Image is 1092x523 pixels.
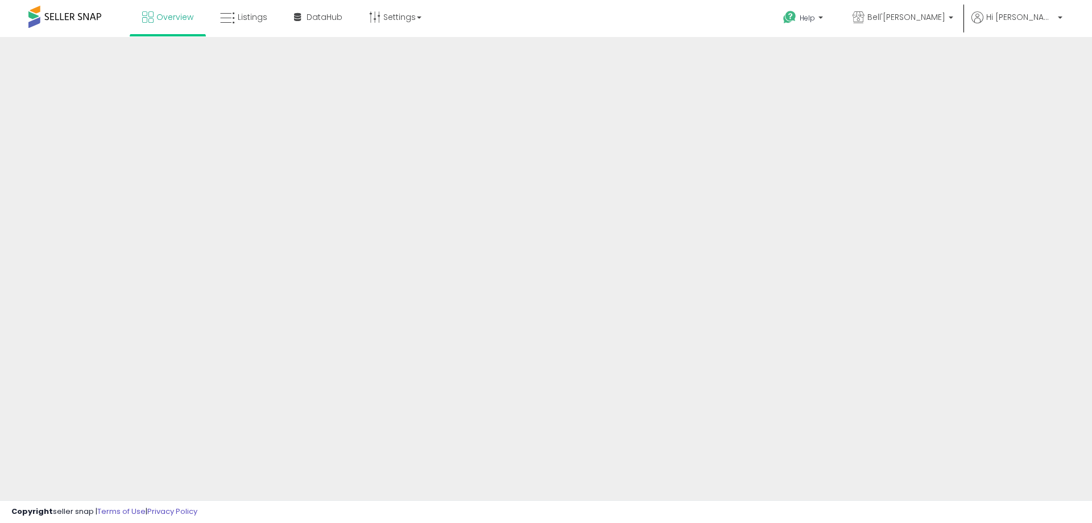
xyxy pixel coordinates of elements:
[11,506,197,517] div: seller snap | |
[774,2,834,37] a: Help
[238,11,267,23] span: Listings
[783,10,797,24] i: Get Help
[986,11,1054,23] span: Hi [PERSON_NAME]
[11,506,53,517] strong: Copyright
[867,11,945,23] span: Bell'[PERSON_NAME]
[147,506,197,517] a: Privacy Policy
[156,11,193,23] span: Overview
[971,11,1062,37] a: Hi [PERSON_NAME]
[800,13,815,23] span: Help
[97,506,146,517] a: Terms of Use
[307,11,342,23] span: DataHub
